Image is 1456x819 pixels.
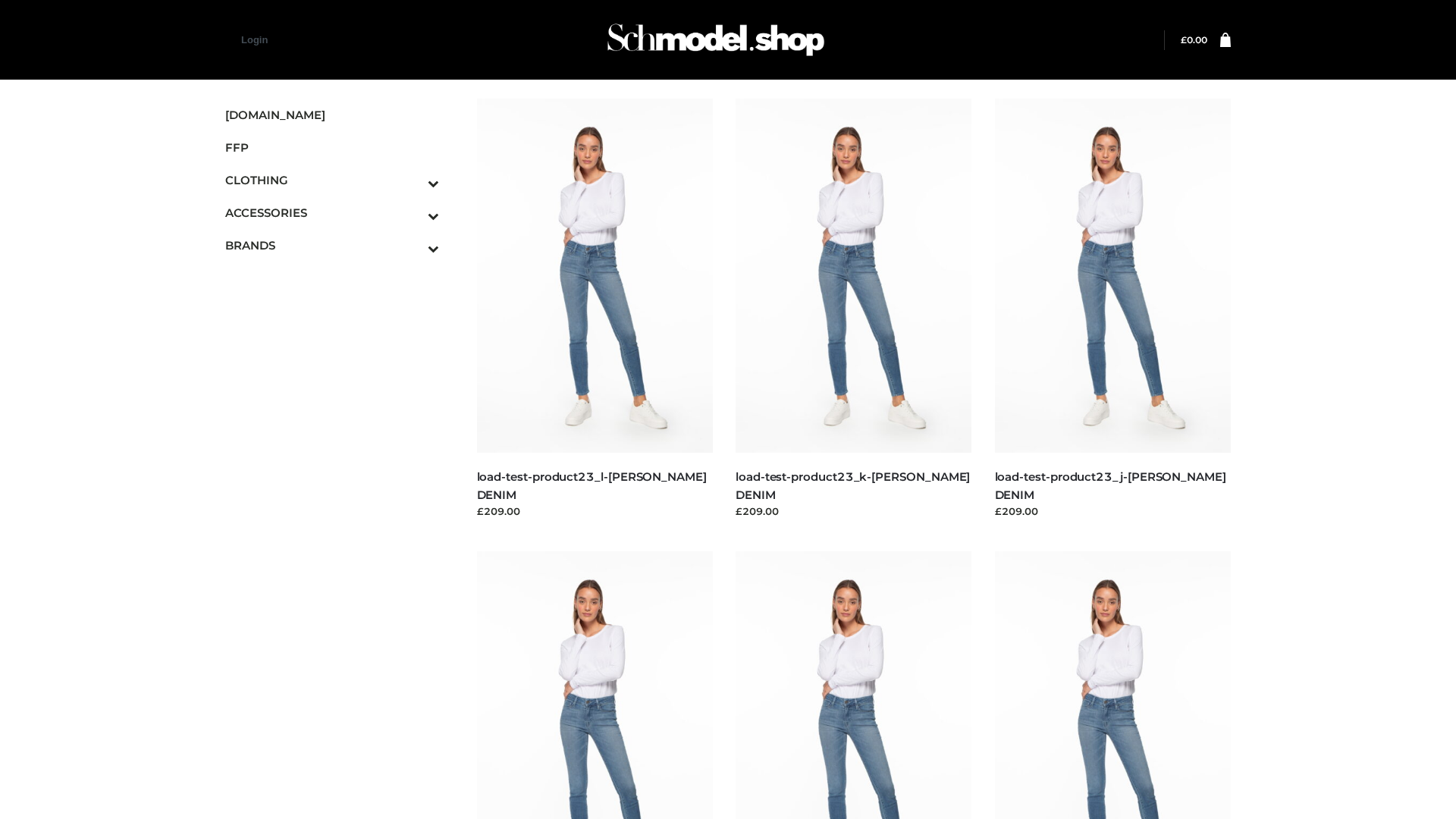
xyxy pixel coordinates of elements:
a: ACCESSORIESToggle Submenu [225,196,439,229]
a: load-test-product23_j-[PERSON_NAME] DENIM [995,469,1226,501]
button: Toggle Submenu [386,229,439,262]
a: FFP [225,131,439,164]
span: CLOTHING [225,171,439,189]
span: [DOMAIN_NAME] [225,106,439,124]
span: ACCESSORIES [225,204,439,221]
div: £209.00 [995,504,1232,519]
a: BRANDSToggle Submenu [225,229,439,262]
span: FFP [225,139,439,156]
a: CLOTHINGToggle Submenu [225,164,439,196]
button: Toggle Submenu [386,196,439,229]
button: Toggle Submenu [386,164,439,196]
bdi: 0.00 [1181,34,1207,45]
div: £209.00 [477,504,714,519]
a: £0.00 [1181,34,1207,45]
a: [DOMAIN_NAME] [225,99,439,131]
img: Schmodel Admin 964 [602,10,830,70]
span: £ [1181,34,1187,45]
div: £209.00 [736,504,972,519]
a: load-test-product23_l-[PERSON_NAME] DENIM [477,469,707,501]
a: Login [241,34,268,45]
a: load-test-product23_k-[PERSON_NAME] DENIM [736,469,970,501]
span: BRANDS [225,237,439,254]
